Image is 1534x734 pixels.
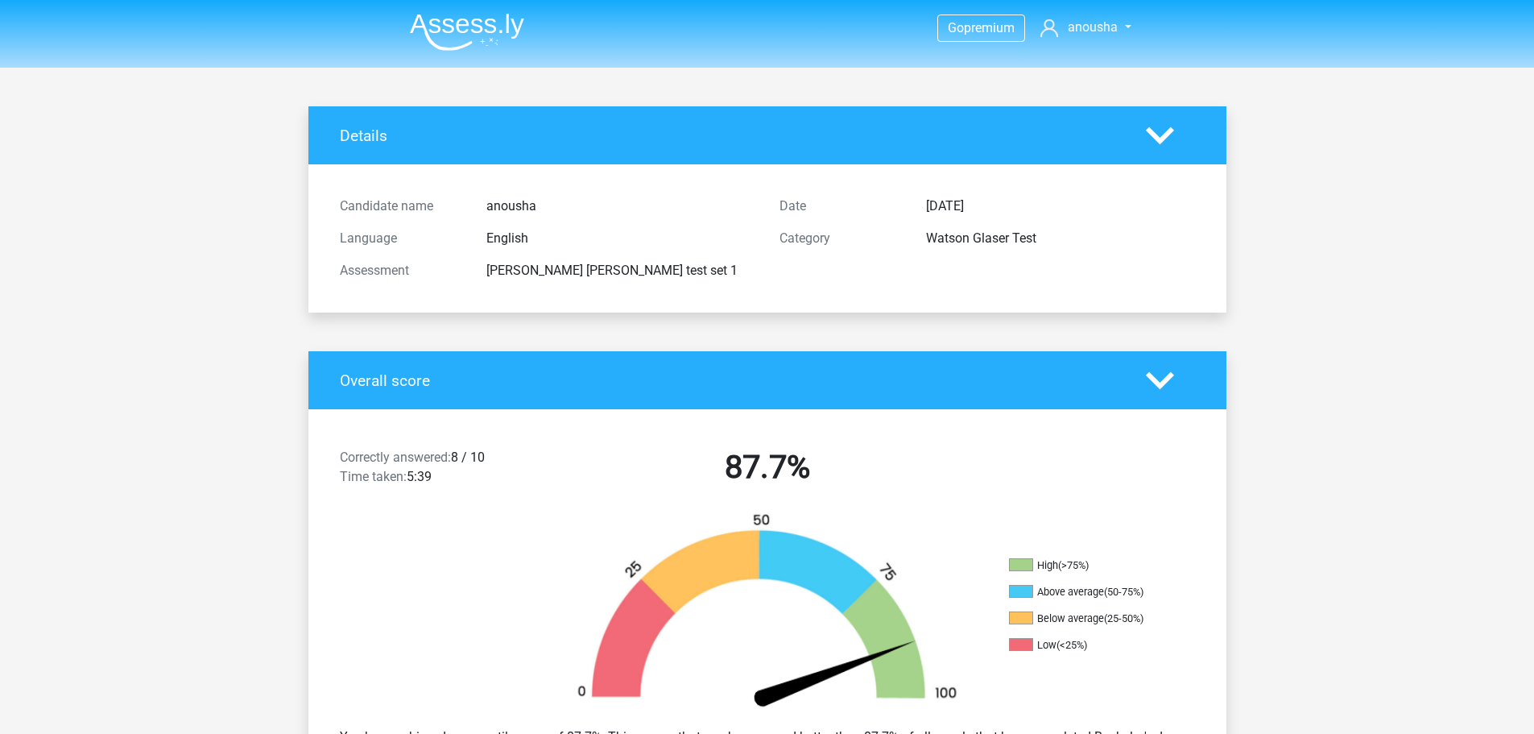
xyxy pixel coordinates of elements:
div: [DATE] [914,197,1207,216]
div: Assessment [328,261,474,280]
a: anousha [1034,18,1137,37]
h4: Details [340,126,1122,145]
li: Low [1009,638,1170,653]
span: anousha [1068,19,1118,35]
span: Time taken: [340,469,407,484]
div: (>75%) [1058,559,1089,571]
img: Assessly [410,13,524,51]
div: Candidate name [328,197,474,216]
li: High [1009,558,1170,573]
div: (<25%) [1056,639,1087,651]
div: (50-75%) [1104,586,1143,598]
div: Watson Glaser Test [914,229,1207,248]
span: Correctly answered: [340,450,451,465]
div: Language [328,229,474,248]
div: anousha [474,197,767,216]
div: [PERSON_NAME] [PERSON_NAME] test set 1 [474,261,767,280]
div: Category [767,229,914,248]
div: (25-50%) [1104,612,1143,624]
div: English [474,229,767,248]
a: Gopremium [938,17,1024,39]
span: premium [964,20,1015,35]
div: Date [767,197,914,216]
h2: 87.7% [560,448,975,487]
div: 8 / 10 5:39 [328,448,548,493]
h4: Overall score [340,371,1122,390]
span: Go [948,20,964,35]
li: Above average [1009,585,1170,599]
li: Below average [1009,612,1170,626]
img: 88.3ef8f83e0fc4.png [550,512,985,715]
